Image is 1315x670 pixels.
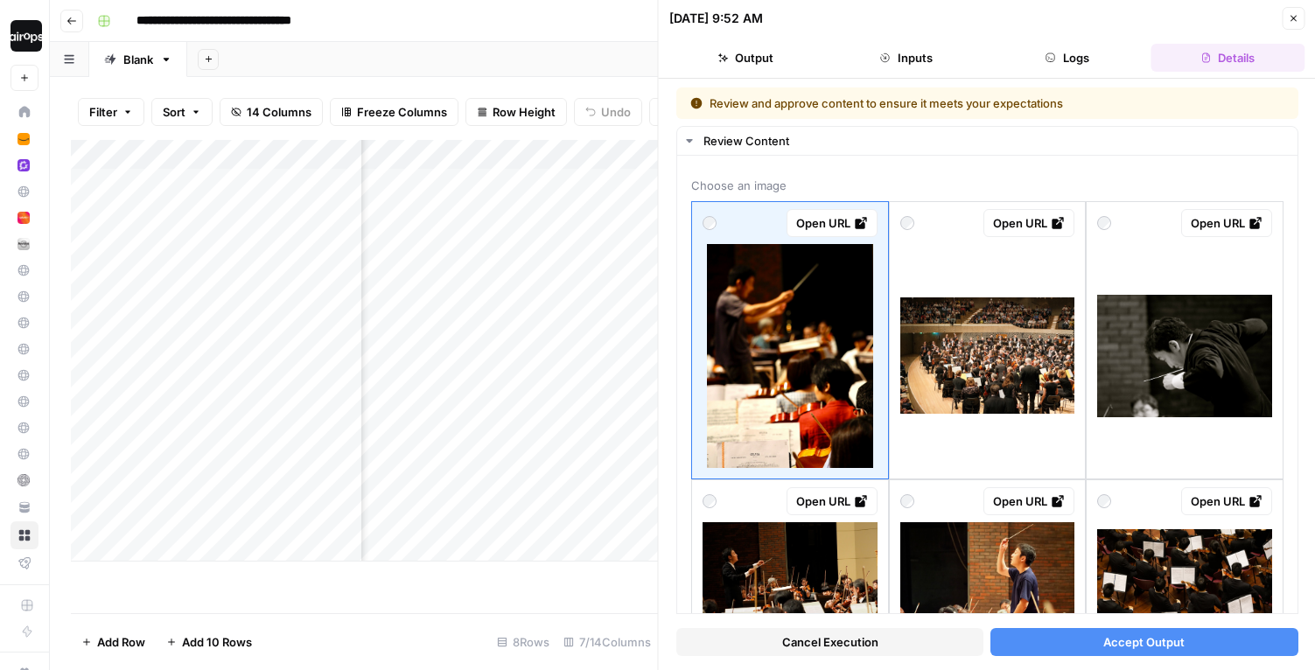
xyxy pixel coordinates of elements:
[829,44,983,72] button: Inputs
[465,98,567,126] button: Row Height
[10,549,38,577] a: Flightpath
[990,628,1298,656] button: Accept Output
[669,10,763,27] div: [DATE] 9:52 AM
[220,98,323,126] button: 14 Columns
[17,133,30,145] img: fefp0odp4bhykhmn2t5romfrcxry
[490,628,556,656] div: 8 Rows
[786,487,877,515] a: Open URL
[983,209,1074,237] a: Open URL
[163,103,185,121] span: Sort
[10,493,38,521] a: Your Data
[556,628,658,656] div: 7/14 Columns
[71,628,156,656] button: Add Row
[493,103,556,121] span: Row Height
[151,98,213,126] button: Sort
[706,244,872,468] img: photo-1730098482564-259a89064e47
[97,633,145,651] span: Add Row
[89,42,187,77] a: Blank
[795,214,867,232] div: Open URL
[983,487,1074,515] a: Open URL
[786,209,877,237] a: Open URL
[330,98,458,126] button: Freeze Columns
[574,98,642,126] button: Undo
[601,103,631,121] span: Undo
[1103,633,1185,651] span: Accept Output
[990,44,1144,72] button: Logs
[17,159,30,171] img: w6cjb6u2gvpdnjw72qw8i2q5f3eb
[89,103,117,121] span: Filter
[795,492,867,510] div: Open URL
[78,98,144,126] button: Filter
[1190,492,1262,510] div: Open URL
[247,103,311,121] span: 14 Columns
[1180,209,1271,237] a: Open URL
[357,103,447,121] span: Freeze Columns
[182,633,252,651] span: Add 10 Rows
[899,297,1074,414] img: photo-1719753458800-c09cfb167ac5
[10,521,38,549] a: Browse
[993,214,1065,232] div: Open URL
[1180,487,1271,515] a: Open URL
[1097,529,1272,646] img: photo-1551696785-927d4ac2d35b
[690,94,1173,112] div: Review and approve content to ensure it meets your expectations
[703,132,1287,150] div: Review Content
[669,44,823,72] button: Output
[1097,295,1272,418] img: photo-1602694251352-c8040a589547
[1190,214,1262,232] div: Open URL
[123,51,153,68] div: Blank
[676,628,983,656] button: Cancel Execution
[17,474,30,486] img: lrh2mueriarel2y2ccpycmcdkl1y
[17,238,30,250] img: ymbf0s9b81flv8yr6diyfuh8emo8
[10,98,38,126] a: Home
[781,633,878,651] span: Cancel Execution
[10,20,42,52] img: Dille-Sandbox Logo
[17,212,30,224] img: oqijnz6ien5g7kxai8bzyv0u4hq9
[899,522,1074,653] img: photo-1745328599767-715cdef0e42d
[691,177,1284,194] span: Choose an image
[703,522,878,653] img: photo-1745328599617-5c9796ca4d71
[156,628,262,656] button: Add 10 Rows
[10,14,38,58] button: Workspace: Dille-Sandbox
[677,127,1298,155] button: Review Content
[1151,44,1305,72] button: Details
[993,492,1065,510] div: Open URL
